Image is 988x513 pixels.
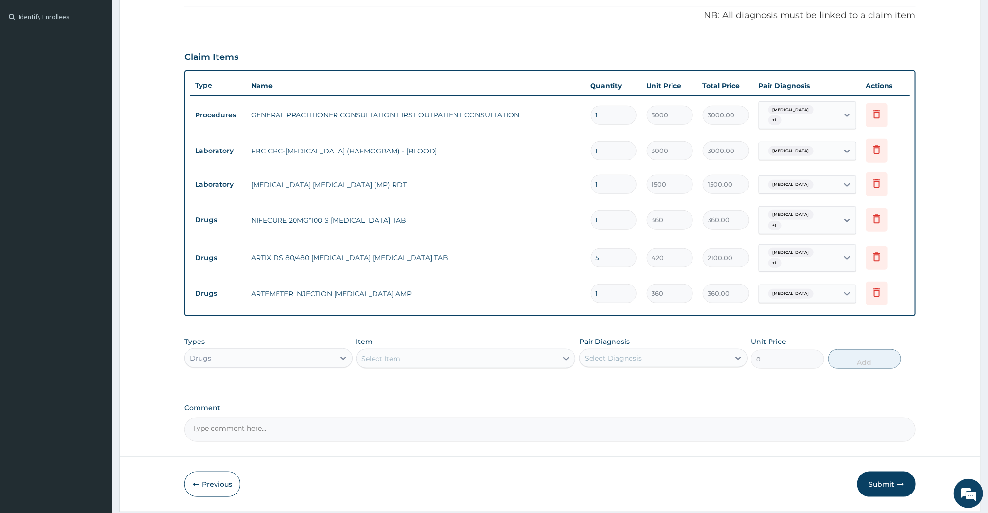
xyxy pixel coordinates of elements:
[768,221,782,230] span: + 1
[768,258,782,268] span: + 1
[246,248,585,267] td: ARTIX DS 80/480 [MEDICAL_DATA] [MEDICAL_DATA] TAB
[356,337,373,346] label: Item
[5,266,186,300] textarea: Type your message and hit 'Enter'
[190,285,246,303] td: Drugs
[586,76,642,95] th: Quantity
[190,249,246,267] td: Drugs
[18,49,40,73] img: d_794563401_company_1708531726252_794563401
[768,289,814,299] span: [MEDICAL_DATA]
[768,115,782,125] span: + 1
[828,349,901,369] button: Add
[190,142,246,160] td: Laboratory
[861,76,910,95] th: Actions
[579,337,630,346] label: Pair Diagnosis
[246,210,585,230] td: NIFECURE 20MG*100 S [MEDICAL_DATA] TAB
[768,248,814,258] span: [MEDICAL_DATA]
[246,284,585,304] td: ARTEMETER INJECTION [MEDICAL_DATA] AMP
[246,175,585,194] td: [MEDICAL_DATA] [MEDICAL_DATA] (MP) RDT
[184,52,238,63] h3: Claim Items
[642,76,698,95] th: Unit Price
[246,76,585,95] th: Name
[184,472,240,497] button: Previous
[184,9,915,22] p: NB: All diagnosis must be linked to a claim item
[768,146,814,156] span: [MEDICAL_DATA]
[190,353,211,363] div: Drugs
[190,106,246,124] td: Procedures
[751,337,786,346] label: Unit Price
[698,76,754,95] th: Total Price
[768,105,814,115] span: [MEDICAL_DATA]
[190,175,246,193] td: Laboratory
[362,354,401,363] div: Select Item
[768,210,814,220] span: [MEDICAL_DATA]
[190,211,246,229] td: Drugs
[57,123,135,221] span: We're online!
[190,76,246,95] th: Type
[184,404,915,412] label: Comment
[184,338,205,346] label: Types
[768,180,814,190] span: [MEDICAL_DATA]
[246,105,585,125] td: GENERAL PRACTITIONER CONSULTATION FIRST OUTPATIENT CONSULTATION
[51,55,164,67] div: Chat with us now
[857,472,916,497] button: Submit
[160,5,183,28] div: Minimize live chat window
[754,76,861,95] th: Pair Diagnosis
[246,141,585,161] td: FBC CBC-[MEDICAL_DATA] (HAEMOGRAM) - [BLOOD]
[585,353,642,363] div: Select Diagnosis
